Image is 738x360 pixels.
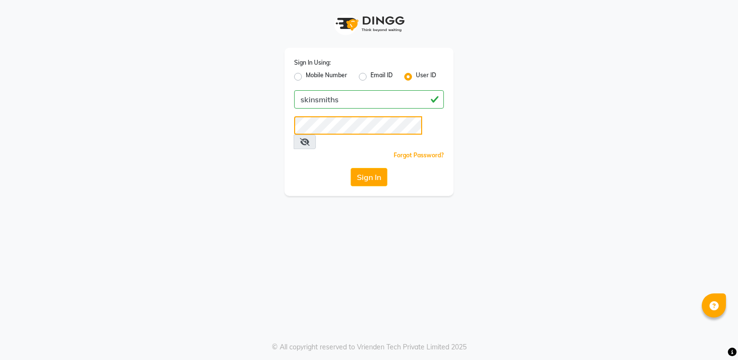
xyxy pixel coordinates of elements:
label: User ID [416,71,436,83]
label: Sign In Using: [294,58,331,67]
button: Sign In [351,168,387,186]
label: Email ID [370,71,393,83]
a: Forgot Password? [394,152,444,159]
input: Username [294,90,444,109]
label: Mobile Number [306,71,347,83]
input: Username [294,116,422,135]
img: logo1.svg [330,10,408,38]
